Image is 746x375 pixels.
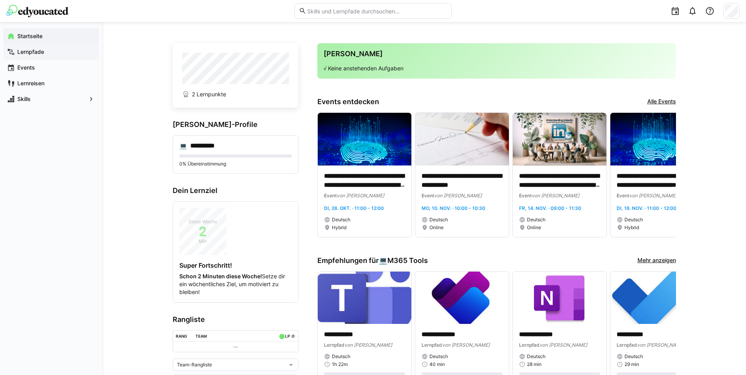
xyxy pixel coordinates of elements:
img: image [513,272,606,324]
span: Di, 18. Nov. · 11:00 - 12:00 [617,205,676,211]
h3: [PERSON_NAME]-Profile [173,120,298,129]
div: 💻️ [179,142,187,150]
span: Deutsch [429,353,448,360]
img: image [415,113,509,165]
span: von [PERSON_NAME] [540,342,587,348]
span: Lernpfad [422,342,442,348]
span: Deutsch [624,353,643,360]
span: von [PERSON_NAME] [637,342,685,348]
a: Mehr anzeigen [637,256,676,265]
h3: Empfehlungen für [317,256,428,265]
span: Event [324,193,337,199]
span: M365 Tools [387,256,428,265]
span: Team-Rangliste [177,362,212,368]
p: Setze dir ein wöchentliches Ziel, um motiviert zu bleiben! [179,272,292,296]
span: Fr, 14. Nov. · 09:00 - 11:30 [519,205,581,211]
span: Event [422,193,434,199]
span: 1h 22m [332,361,348,368]
strong: Schon 2 Minuten diese Woche! [179,273,262,279]
img: image [513,113,606,165]
span: Deutsch [429,217,448,223]
h3: Rangliste [173,315,298,324]
div: Team [195,334,207,338]
span: Event [519,193,532,199]
span: Deutsch [332,353,350,360]
span: Lernpfad [519,342,540,348]
img: image [318,272,411,324]
span: 2 Lernpunkte [192,90,226,98]
span: Hybrid [624,224,639,231]
span: Deutsch [332,217,350,223]
span: Event [617,193,629,199]
input: Skills und Lernpfade durchsuchen… [306,7,447,15]
div: LP [285,334,290,338]
p: √ Keine anstehenden Aufgaben [324,64,670,72]
span: Lernpfad [617,342,637,348]
span: Deutsch [624,217,643,223]
div: Rang [176,334,187,338]
span: 40 min [429,361,445,368]
span: Mo, 10. Nov. · 10:00 - 10:30 [422,205,485,211]
span: Deutsch [527,217,545,223]
span: Hybrid [332,224,346,231]
span: von [PERSON_NAME] [629,193,677,199]
span: von [PERSON_NAME] [344,342,392,348]
span: 28 min [527,361,542,368]
span: von [PERSON_NAME] [442,342,490,348]
p: 0% Übereinstimmung [179,161,292,167]
span: von [PERSON_NAME] [532,193,579,199]
span: Online [527,224,541,231]
a: ø [291,332,295,339]
span: von [PERSON_NAME] [434,193,482,199]
img: image [610,272,704,324]
h3: Events entdecken [317,97,379,106]
img: image [318,113,411,165]
span: von [PERSON_NAME] [337,193,384,199]
img: image [415,272,509,324]
div: 💻️ [379,256,428,265]
img: image [610,113,704,165]
a: Alle Events [647,97,676,106]
h3: Dein Lernziel [173,186,298,195]
span: Lernpfad [324,342,344,348]
span: Deutsch [527,353,545,360]
span: Di, 28. Okt. · 11:00 - 12:00 [324,205,384,211]
h4: Super Fortschritt! [179,261,292,269]
h3: [PERSON_NAME] [324,50,670,58]
span: 29 min [624,361,639,368]
span: Online [429,224,444,231]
